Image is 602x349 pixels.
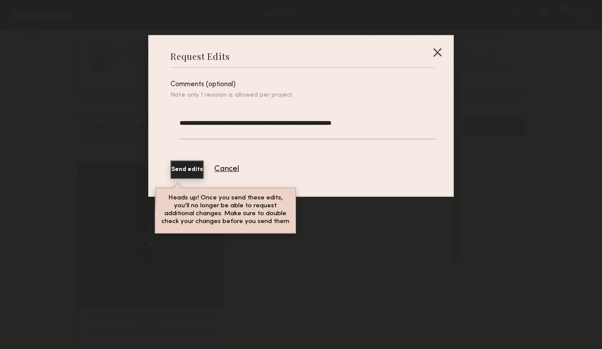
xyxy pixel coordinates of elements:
[214,165,239,173] button: Cancel
[161,194,289,225] p: Heads up! Once you send these edits, you’ll no longer be able to request additional changes. Make...
[171,92,435,99] div: Note only 1 revision is allowed per project.
[171,50,230,62] div: Request Edits
[171,161,204,179] button: Send edits
[171,81,435,88] div: Comments (optional)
